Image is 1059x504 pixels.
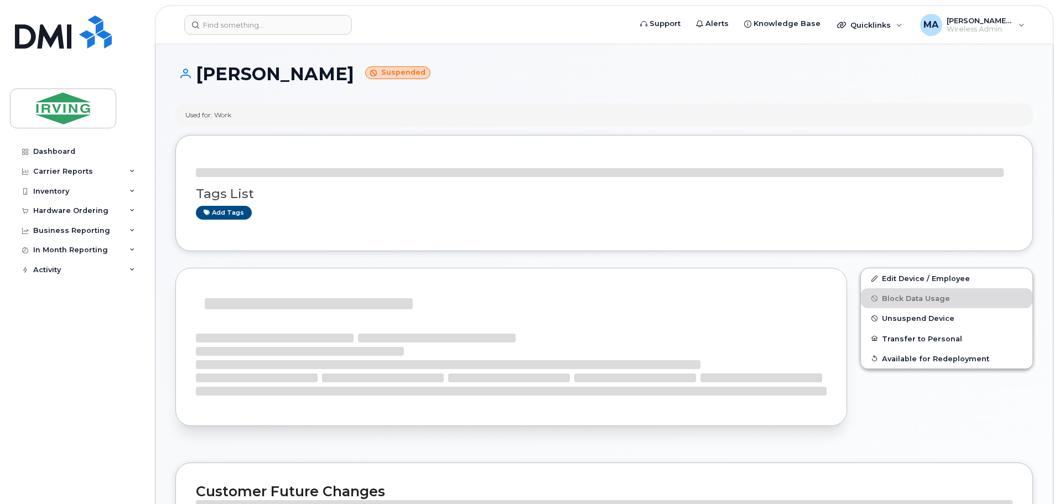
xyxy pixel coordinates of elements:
[861,329,1032,349] button: Transfer to Personal
[175,64,1033,84] h1: [PERSON_NAME]
[861,268,1032,288] a: Edit Device / Employee
[882,314,954,323] span: Unsuspend Device
[196,187,1013,201] h3: Tags List
[185,110,231,119] div: Used for: Work
[861,308,1032,328] button: Unsuspend Device
[882,354,989,362] span: Available for Redeployment
[861,288,1032,308] button: Block Data Usage
[861,349,1032,368] button: Available for Redeployment
[196,483,1013,500] h2: Customer Future Changes
[365,66,430,79] small: Suspended
[196,206,252,220] a: Add tags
